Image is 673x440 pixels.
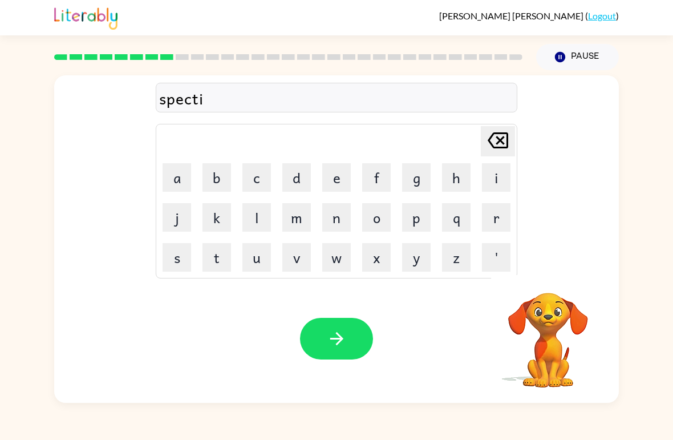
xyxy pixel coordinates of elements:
[282,163,311,192] button: d
[159,86,514,110] div: specti
[362,243,391,272] button: x
[482,203,510,232] button: r
[442,203,471,232] button: q
[536,44,619,70] button: Pause
[491,275,605,389] video: Your browser must support playing .mp4 files to use Literably. Please try using another browser.
[202,203,231,232] button: k
[402,243,431,272] button: y
[163,243,191,272] button: s
[402,163,431,192] button: g
[439,10,619,21] div: ( )
[242,203,271,232] button: l
[202,243,231,272] button: t
[322,243,351,272] button: w
[362,203,391,232] button: o
[439,10,585,21] span: [PERSON_NAME] [PERSON_NAME]
[242,243,271,272] button: u
[322,203,351,232] button: n
[482,163,510,192] button: i
[362,163,391,192] button: f
[322,163,351,192] button: e
[588,10,616,21] a: Logout
[163,203,191,232] button: j
[482,243,510,272] button: '
[442,243,471,272] button: z
[202,163,231,192] button: b
[442,163,471,192] button: h
[242,163,271,192] button: c
[163,163,191,192] button: a
[282,203,311,232] button: m
[282,243,311,272] button: v
[402,203,431,232] button: p
[54,5,117,30] img: Literably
